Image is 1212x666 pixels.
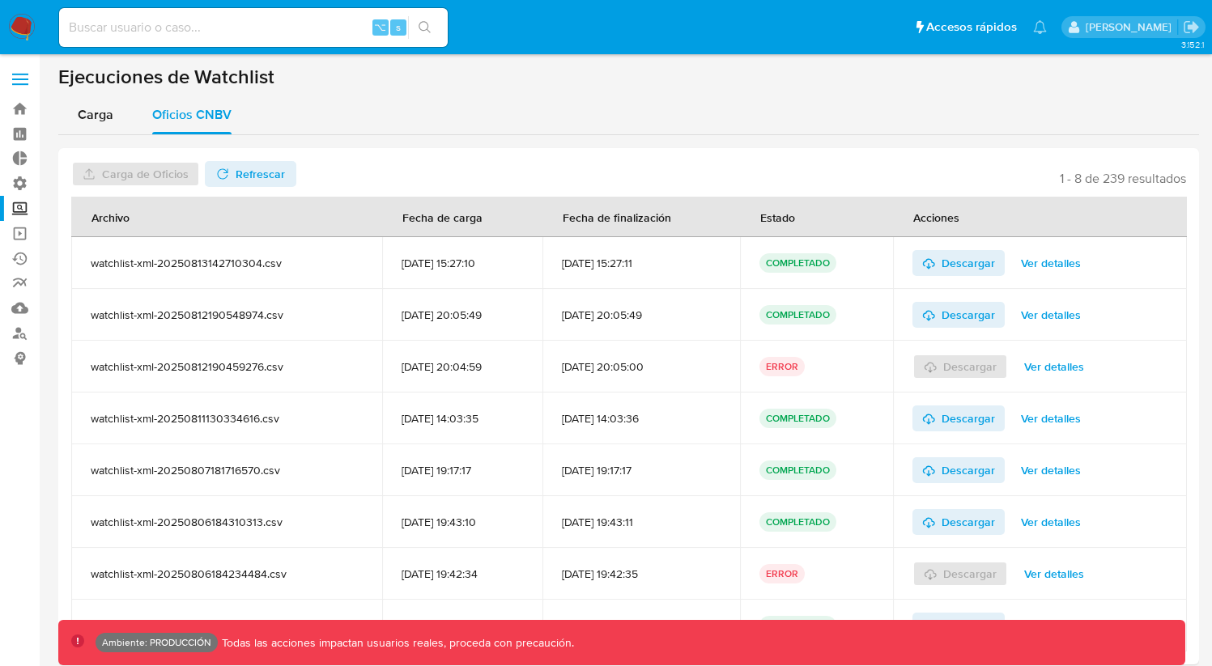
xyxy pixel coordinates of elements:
input: Buscar usuario o caso... [59,17,448,38]
p: Todas las acciones impactan usuarios reales, proceda con precaución. [218,635,574,651]
p: Ambiente: PRODUCCIÓN [102,639,211,646]
span: ⌥ [374,19,386,35]
span: s [396,19,401,35]
button: search-icon [408,16,441,39]
a: Notificaciones [1033,20,1047,34]
a: Salir [1183,19,1200,36]
span: Accesos rápidos [926,19,1017,36]
p: gonzalo.prendes@mercadolibre.com [1086,19,1177,35]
